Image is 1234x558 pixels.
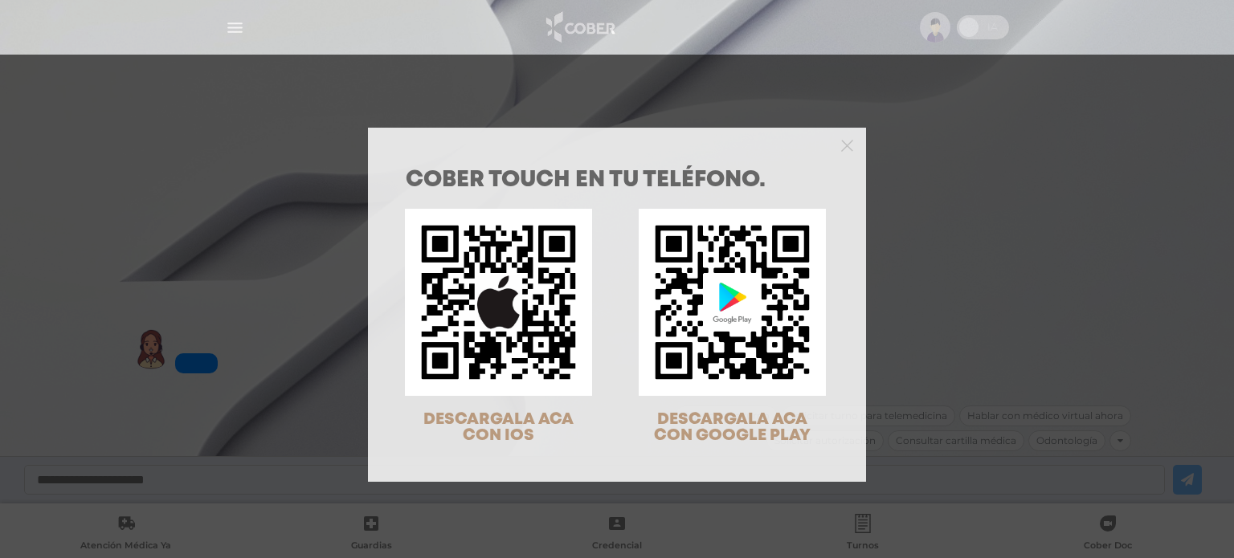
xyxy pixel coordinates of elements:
[639,209,826,396] img: qr-code
[423,412,574,443] span: DESCARGALA ACA CON IOS
[841,137,853,152] button: Close
[405,209,592,396] img: qr-code
[406,169,828,192] h1: COBER TOUCH en tu teléfono.
[654,412,811,443] span: DESCARGALA ACA CON GOOGLE PLAY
